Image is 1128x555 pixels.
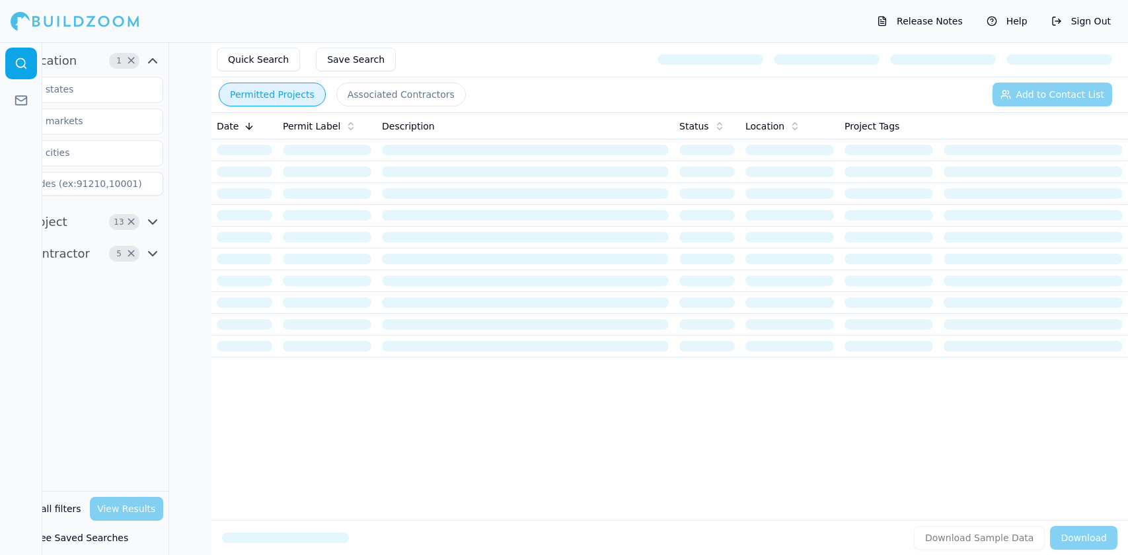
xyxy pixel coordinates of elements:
button: Release Notes [870,11,969,32]
span: 1 [112,54,126,67]
button: Project13Clear Project filters [5,211,163,233]
span: Description [382,120,435,133]
input: Select markets [6,109,146,133]
button: See Saved Searches [5,526,163,550]
span: Project Tags [845,120,899,133]
button: Clear all filters [11,497,85,521]
span: Status [679,120,709,133]
span: Location [26,52,77,70]
span: Clear Project filters [126,219,136,225]
span: Date [217,120,239,133]
button: Sign Out [1045,11,1117,32]
button: Associated Contractors [336,83,466,106]
input: Select states [6,77,146,101]
button: Contractor5Clear Contractor filters [5,243,163,264]
input: Select cities [6,141,146,165]
button: Save Search [316,48,396,71]
span: Project [26,213,67,231]
span: Contractor [26,244,90,263]
span: Clear Contractor filters [126,250,136,257]
span: 13 [112,215,126,229]
span: Location [745,120,784,133]
button: Location1Clear Location filters [5,50,163,71]
button: Permitted Projects [219,83,326,106]
button: Help [980,11,1034,32]
span: Clear Location filters [126,57,136,64]
input: Zipcodes (ex:91210,10001) [5,172,163,196]
button: Quick Search [217,48,300,71]
span: Permit Label [283,120,340,133]
span: 5 [112,247,126,260]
